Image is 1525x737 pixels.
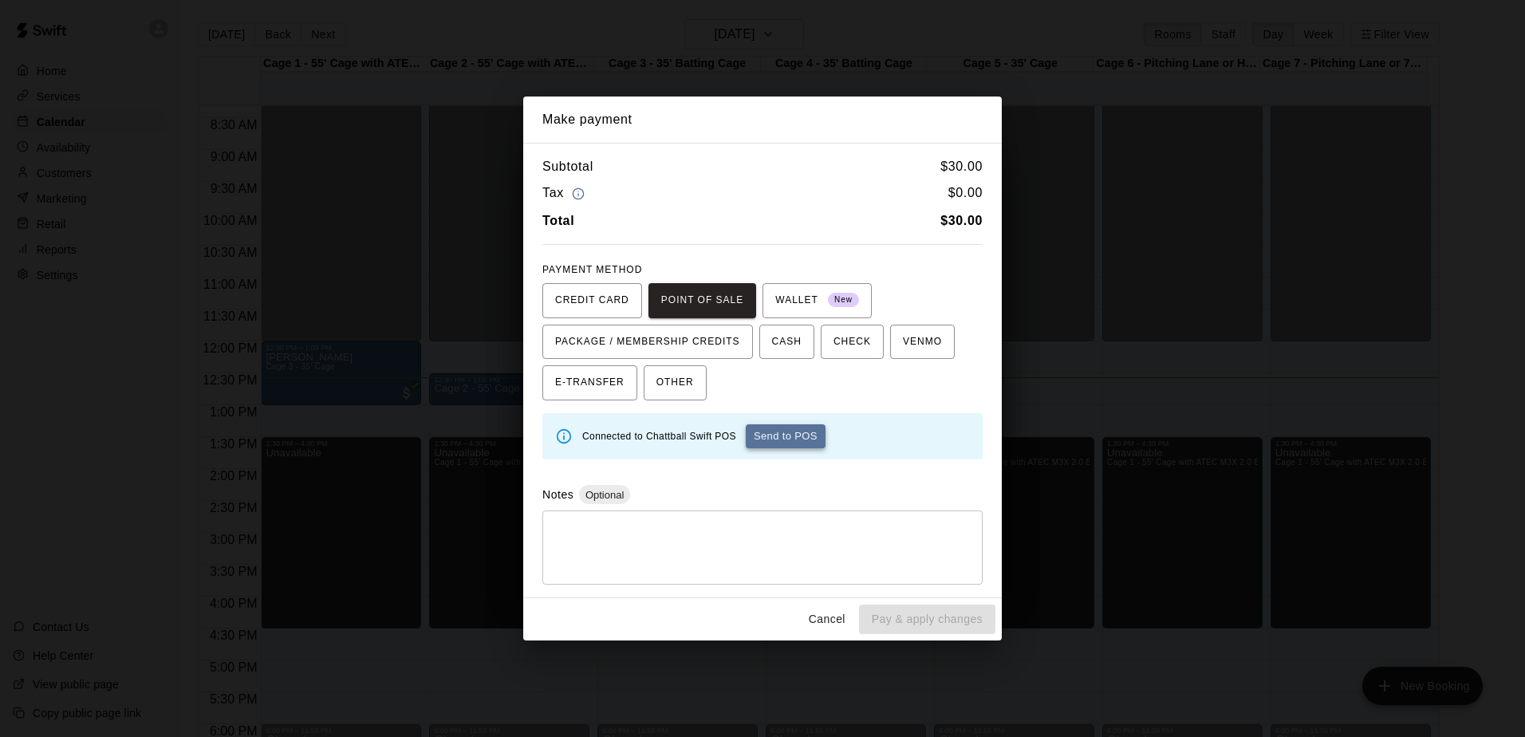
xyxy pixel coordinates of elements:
h6: $ 30.00 [940,156,983,177]
button: CHECK [821,325,884,360]
span: PACKAGE / MEMBERSHIP CREDITS [555,329,740,355]
button: E-TRANSFER [542,365,637,400]
b: $ 30.00 [940,214,983,227]
span: Connected to Chattball Swift POS [582,431,736,442]
span: POINT OF SALE [661,288,743,313]
span: Optional [579,489,630,501]
button: POINT OF SALE [648,283,756,318]
h6: Subtotal [542,156,593,177]
button: OTHER [644,365,707,400]
button: PACKAGE / MEMBERSHIP CREDITS [542,325,753,360]
span: CHECK [833,329,871,355]
span: VENMO [903,329,942,355]
label: Notes [542,488,573,501]
span: PAYMENT METHOD [542,264,642,275]
span: CASH [772,329,802,355]
button: Cancel [802,605,853,634]
button: VENMO [890,325,955,360]
span: WALLET [775,288,859,313]
button: CASH [759,325,814,360]
h6: $ 0.00 [948,183,983,204]
b: Total [542,214,574,227]
h6: Tax [542,183,589,204]
button: WALLET New [762,283,872,318]
span: E-TRANSFER [555,370,625,396]
button: Send to POS [746,424,826,448]
span: New [828,290,859,311]
span: OTHER [656,370,694,396]
h2: Make payment [523,97,1002,143]
span: CREDIT CARD [555,288,629,313]
button: CREDIT CARD [542,283,642,318]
